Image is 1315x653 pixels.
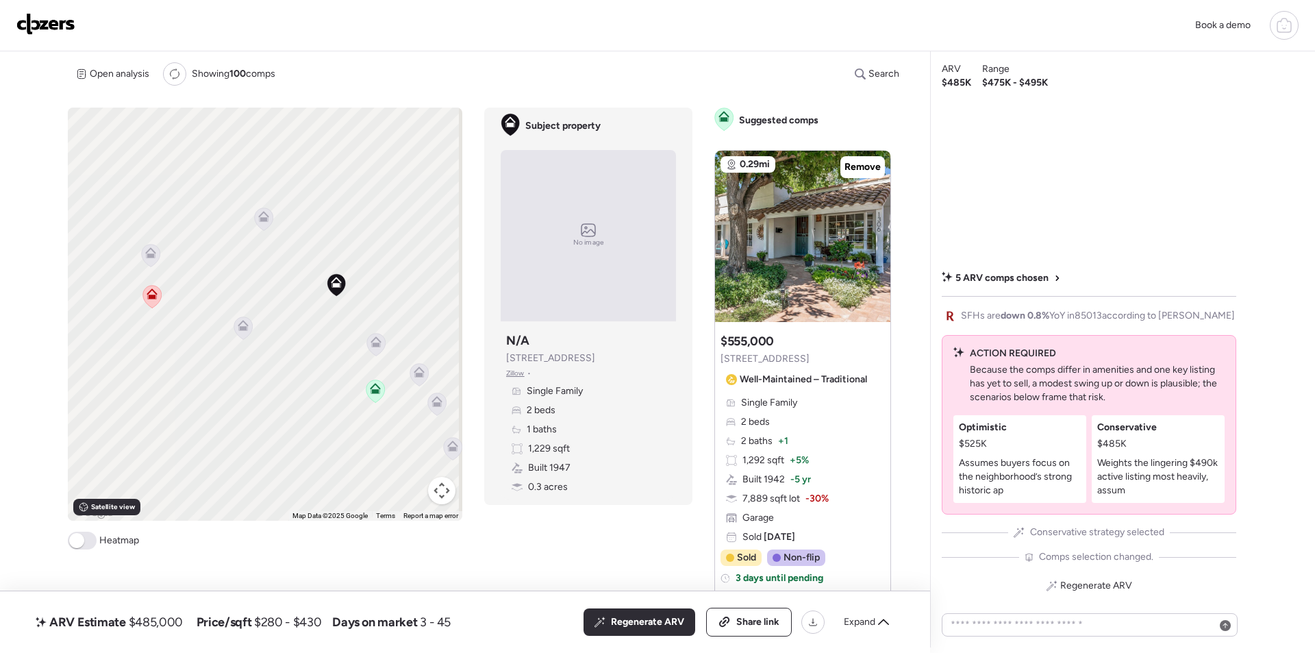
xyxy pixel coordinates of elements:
[229,68,246,79] span: 100
[844,160,881,174] span: Remove
[1030,526,1164,539] span: Conservative strategy selected
[1060,579,1132,593] span: Regenerate ARV
[506,368,525,379] span: Zillow
[527,404,555,417] span: 2 beds
[742,530,795,544] span: Sold
[970,363,1225,404] p: Because the comps differ in amenities and one key listing has yet to sell, a modest swing up or d...
[955,271,1049,285] span: 5 ARV comps chosen
[736,571,823,585] span: 3 days until pending
[721,352,810,366] span: [STREET_ADDRESS]
[49,614,126,630] span: ARV Estimate
[1039,550,1153,564] span: Comps selection changed.
[420,614,451,630] span: 3 - 45
[1097,456,1219,497] p: Weights the lingering $490k active listing most heavily, assum
[741,396,797,410] span: Single Family
[942,62,961,76] span: ARV
[740,373,867,386] span: Well-Maintained – Traditional
[970,347,1056,360] span: ACTION REQUIRED
[805,492,829,506] span: -30%
[573,237,603,248] span: No image
[1195,19,1251,31] span: Book a demo
[254,614,321,630] span: $280 - $430
[942,76,971,90] span: $485K
[741,415,770,429] span: 2 beds
[868,67,899,81] span: Search
[292,512,368,519] span: Map Data ©2025 Google
[332,614,417,630] span: Days on market
[527,423,557,436] span: 1 baths
[790,454,809,467] span: + 5%
[376,512,395,519] a: Terms (opens in new tab)
[784,551,820,565] span: Non-flip
[90,67,149,81] span: Open analysis
[192,67,275,81] span: Showing comps
[721,333,774,349] h3: $555,000
[742,492,800,506] span: 7,889 sqft lot
[1097,437,1127,451] span: $485K
[742,473,785,486] span: Built 1942
[741,434,773,448] span: 2 baths
[844,615,875,629] span: Expand
[982,76,1048,90] span: $475K - $495K
[778,434,788,448] span: + 1
[527,384,583,398] span: Single Family
[71,503,116,521] a: Open this area in Google Maps (opens a new window)
[528,480,568,494] span: 0.3 acres
[71,503,116,521] img: Google
[506,352,595,365] span: [STREET_ADDRESS]
[982,62,1010,76] span: Range
[1097,421,1157,434] span: Conservative
[790,473,811,486] span: -5 yr
[403,512,458,519] a: Report a map error
[961,309,1235,323] span: SFHs are YoY in 85013 according to [PERSON_NAME]
[611,615,684,629] span: Regenerate ARV
[99,534,139,547] span: Heatmap
[740,158,770,171] span: 0.29mi
[959,456,1081,497] p: Assumes buyers focus on the neighborhood’s strong historic ap
[736,615,779,629] span: Share link
[739,114,818,127] span: Suggested comps
[527,368,531,379] span: •
[959,421,1007,434] span: Optimistic
[428,477,455,504] button: Map camera controls
[742,511,774,525] span: Garage
[528,461,571,475] span: Built 1947
[506,332,529,349] h3: N/A
[737,551,756,565] span: Sold
[129,614,183,630] span: $485,000
[525,119,601,133] span: Subject property
[762,531,795,543] span: [DATE]
[1001,310,1049,321] span: down 0.8%
[742,454,784,467] span: 1,292 sqft
[91,502,135,513] span: Satellite view
[528,442,570,456] span: 1,229 sqft
[959,437,987,451] span: $525K
[197,614,251,630] span: Price/sqft
[16,13,75,35] img: Logo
